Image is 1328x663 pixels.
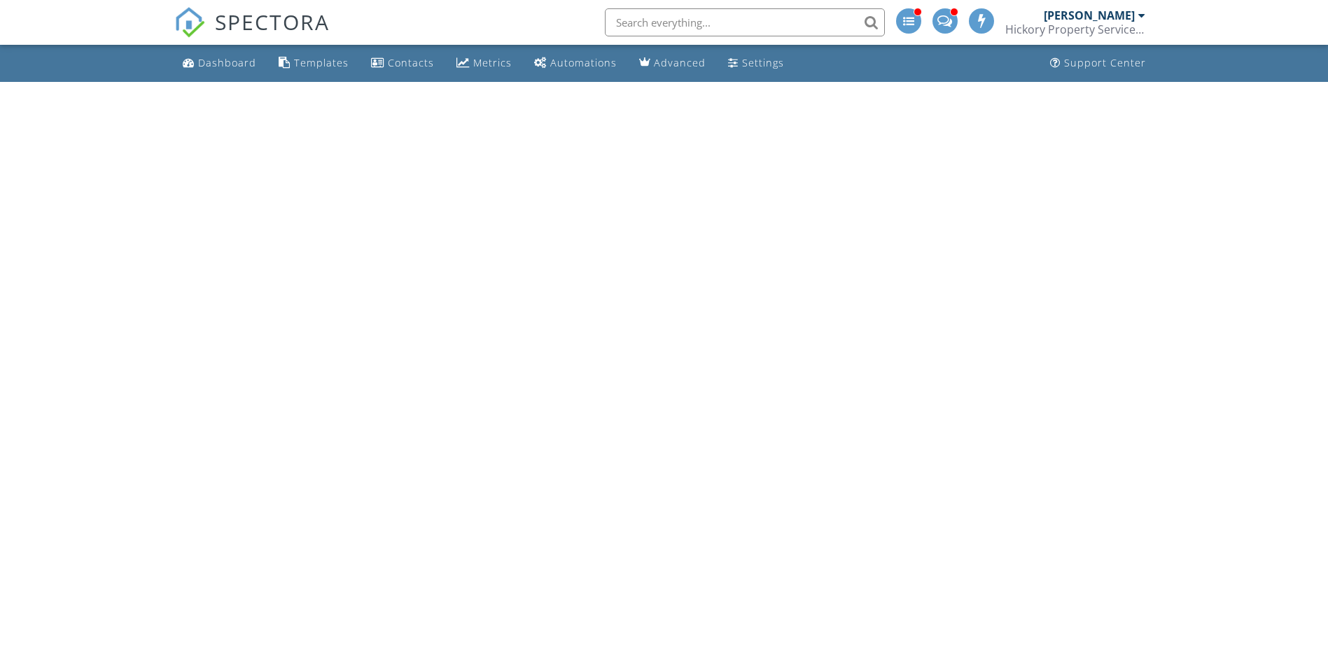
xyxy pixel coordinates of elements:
[529,50,622,76] a: Automations (Advanced)
[722,50,790,76] a: Settings
[365,50,440,76] a: Contacts
[1044,8,1135,22] div: [PERSON_NAME]
[1044,50,1152,76] a: Support Center
[1005,22,1145,36] div: Hickory Property Services LLC
[550,56,617,69] div: Automations
[177,50,262,76] a: Dashboard
[273,50,354,76] a: Templates
[198,56,256,69] div: Dashboard
[174,7,205,38] img: The Best Home Inspection Software - Spectora
[215,7,330,36] span: SPECTORA
[654,56,706,69] div: Advanced
[473,56,512,69] div: Metrics
[1064,56,1146,69] div: Support Center
[605,8,885,36] input: Search everything...
[294,56,349,69] div: Templates
[634,50,711,76] a: Advanced
[451,50,517,76] a: Metrics
[742,56,784,69] div: Settings
[174,19,330,48] a: SPECTORA
[388,56,434,69] div: Contacts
